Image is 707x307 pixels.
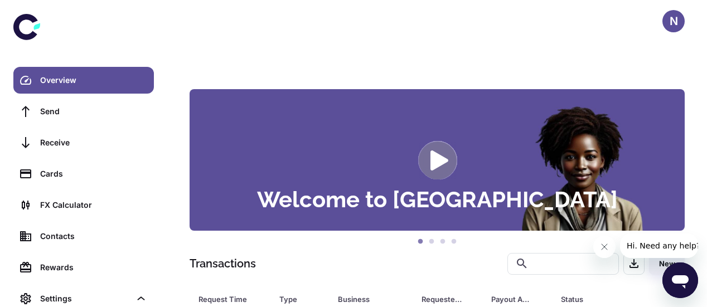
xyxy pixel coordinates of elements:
iframe: Button to launch messaging window [662,262,698,298]
iframe: Close message [593,236,616,258]
button: 4 [448,236,459,247]
div: Requested Amount [422,291,463,307]
div: Type [279,291,310,307]
div: Status [561,291,631,307]
a: Contacts [13,223,154,250]
span: Payout Amount [491,291,548,307]
span: Hi. Need any help? [7,8,80,17]
a: Receive [13,129,154,156]
div: Contacts [40,230,147,242]
div: Rewards [40,261,147,274]
a: FX Calculator [13,192,154,218]
iframe: Message from company [620,233,698,258]
button: New [649,253,685,275]
span: Status [561,291,645,307]
span: Request Time [198,291,266,307]
h3: Welcome to [GEOGRAPHIC_DATA] [257,188,618,211]
div: Request Time [198,291,251,307]
div: Send [40,105,147,118]
div: Settings [40,293,130,305]
a: Cards [13,160,154,187]
h1: Transactions [190,255,256,272]
a: Overview [13,67,154,94]
button: 2 [426,236,437,247]
button: 1 [415,236,426,247]
button: 3 [437,236,448,247]
div: Payout Amount [491,291,533,307]
button: N [662,10,685,32]
span: Type [279,291,325,307]
a: Rewards [13,254,154,281]
a: Send [13,98,154,125]
div: Receive [40,137,147,149]
div: FX Calculator [40,199,147,211]
div: Overview [40,74,147,86]
span: Requested Amount [422,291,478,307]
div: Cards [40,168,147,180]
